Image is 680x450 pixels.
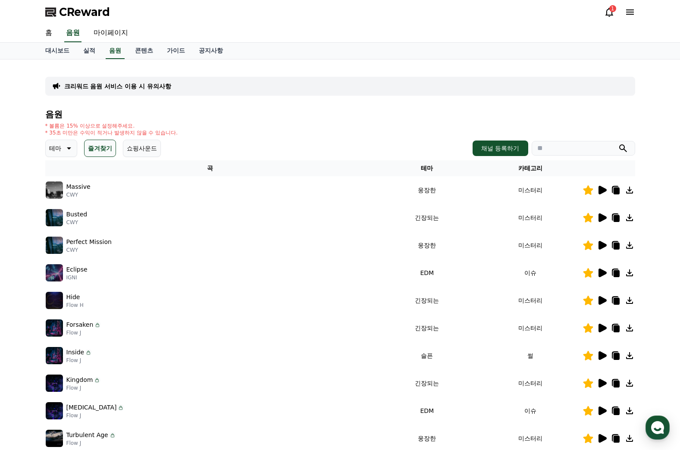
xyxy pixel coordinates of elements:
th: 테마 [375,160,479,176]
p: Flow H [66,302,84,309]
a: CReward [45,5,110,19]
a: 마이페이지 [87,24,135,42]
span: 설정 [133,286,144,293]
p: Flow J [66,357,92,364]
p: Flow J [66,329,101,336]
a: 대화 [57,273,111,295]
img: music [46,430,63,447]
p: Eclipse [66,265,88,274]
td: 슬픈 [375,342,479,369]
td: 긴장되는 [375,204,479,231]
a: 콘텐츠 [128,43,160,59]
p: CWY [66,191,91,198]
td: 미스터리 [479,369,582,397]
p: CWY [66,219,88,226]
p: Flow J [66,412,125,419]
p: [MEDICAL_DATA] [66,403,117,412]
p: * 볼륨은 15% 이상으로 설정해주세요. [45,122,178,129]
td: 웅장한 [375,176,479,204]
p: Busted [66,210,88,219]
p: Flow J [66,440,116,447]
p: 테마 [49,142,61,154]
td: 긴장되는 [375,314,479,342]
p: Perfect Mission [66,237,112,247]
td: EDM [375,259,479,287]
a: 음원 [64,24,81,42]
p: Hide [66,293,80,302]
th: 카테고리 [479,160,582,176]
td: 이슈 [479,397,582,425]
img: music [46,319,63,337]
p: Forsaken [66,320,94,329]
a: 1 [604,7,614,17]
td: 긴장되는 [375,287,479,314]
img: music [46,264,63,281]
td: 이슈 [479,259,582,287]
td: 미스터리 [479,176,582,204]
td: 긴장되는 [375,369,479,397]
img: music [46,181,63,199]
p: * 35초 미만은 수익이 적거나 발생하지 않을 수 있습니다. [45,129,178,136]
p: Turbulent Age [66,431,108,440]
a: 가이드 [160,43,192,59]
span: 홈 [27,286,32,293]
button: 즐겨찾기 [84,140,116,157]
img: music [46,237,63,254]
a: 대시보드 [38,43,76,59]
button: 쇼핑사운드 [123,140,161,157]
a: 실적 [76,43,102,59]
p: IGNI [66,274,88,281]
a: 홈 [3,273,57,295]
span: 대화 [79,287,89,294]
th: 곡 [45,160,376,176]
p: Massive [66,182,91,191]
td: 미스터리 [479,314,582,342]
button: 채널 등록하기 [473,141,528,156]
img: music [46,402,63,419]
td: EDM [375,397,479,425]
p: Inside [66,348,85,357]
a: 음원 [106,43,125,59]
a: 크리워드 음원 서비스 이용 시 유의사항 [64,82,171,91]
h4: 음원 [45,109,635,119]
img: music [46,375,63,392]
td: 미스터리 [479,287,582,314]
p: Kingdom [66,375,93,384]
button: 테마 [45,140,77,157]
td: 썰 [479,342,582,369]
img: music [46,292,63,309]
p: CWY [66,247,112,253]
div: 1 [609,5,616,12]
span: CReward [59,5,110,19]
a: 설정 [111,273,166,295]
a: 공지사항 [192,43,230,59]
a: 홈 [38,24,59,42]
p: Flow J [66,384,101,391]
td: 미스터리 [479,204,582,231]
img: music [46,209,63,226]
td: 웅장한 [375,231,479,259]
img: music [46,347,63,364]
td: 미스터리 [479,231,582,259]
